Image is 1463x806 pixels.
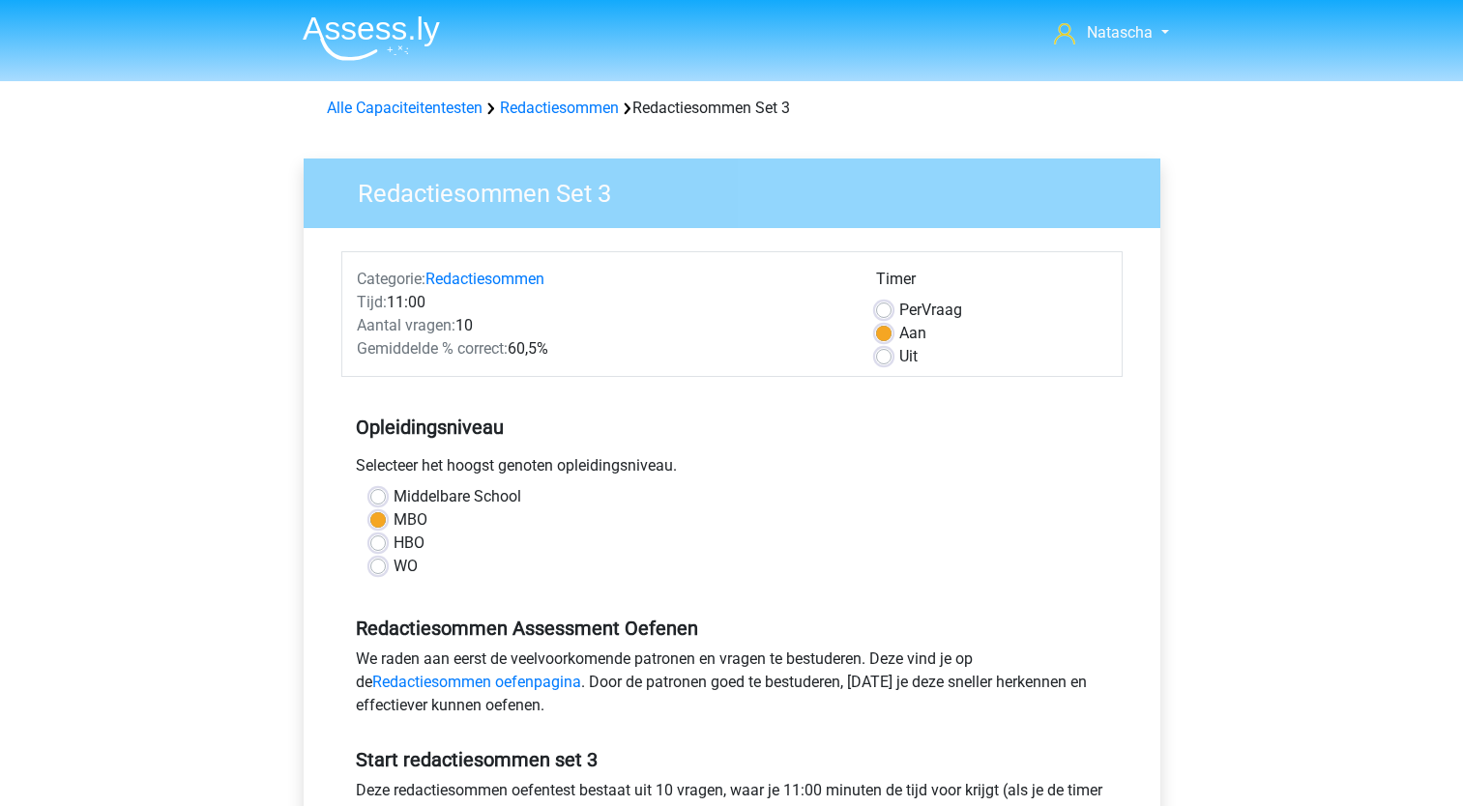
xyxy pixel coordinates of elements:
[876,268,1107,299] div: Timer
[335,171,1146,209] h3: Redactiesommen Set 3
[327,99,483,117] a: Alle Capaciteitentesten
[319,97,1145,120] div: Redactiesommen Set 3
[342,291,862,314] div: 11:00
[357,293,387,311] span: Tijd:
[357,270,425,288] span: Categorie:
[341,454,1123,485] div: Selecteer het hoogst genoten opleidingsniveau.
[357,339,508,358] span: Gemiddelde % correct:
[357,316,455,334] span: Aantal vragen:
[342,314,862,337] div: 10
[899,322,926,345] label: Aan
[500,99,619,117] a: Redactiesommen
[394,532,424,555] label: HBO
[356,748,1108,771] h5: Start redactiesommen set 3
[372,673,581,691] a: Redactiesommen oefenpagina
[394,485,521,508] label: Middelbare School
[356,408,1108,446] h5: Opleidingsniveau
[303,15,440,61] img: Assessly
[899,301,922,319] span: Per
[394,555,418,578] label: WO
[342,337,862,360] div: 60,5%
[356,617,1108,640] h5: Redactiesommen Assessment Oefenen
[1087,23,1153,42] span: Natascha
[341,648,1123,725] div: We raden aan eerst de veelvoorkomende patronen en vragen te bestuderen. Deze vind je op de . Door...
[1046,21,1176,44] a: Natascha
[899,345,918,368] label: Uit
[425,270,544,288] a: Redactiesommen
[394,508,427,532] label: MBO
[899,299,962,322] label: Vraag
